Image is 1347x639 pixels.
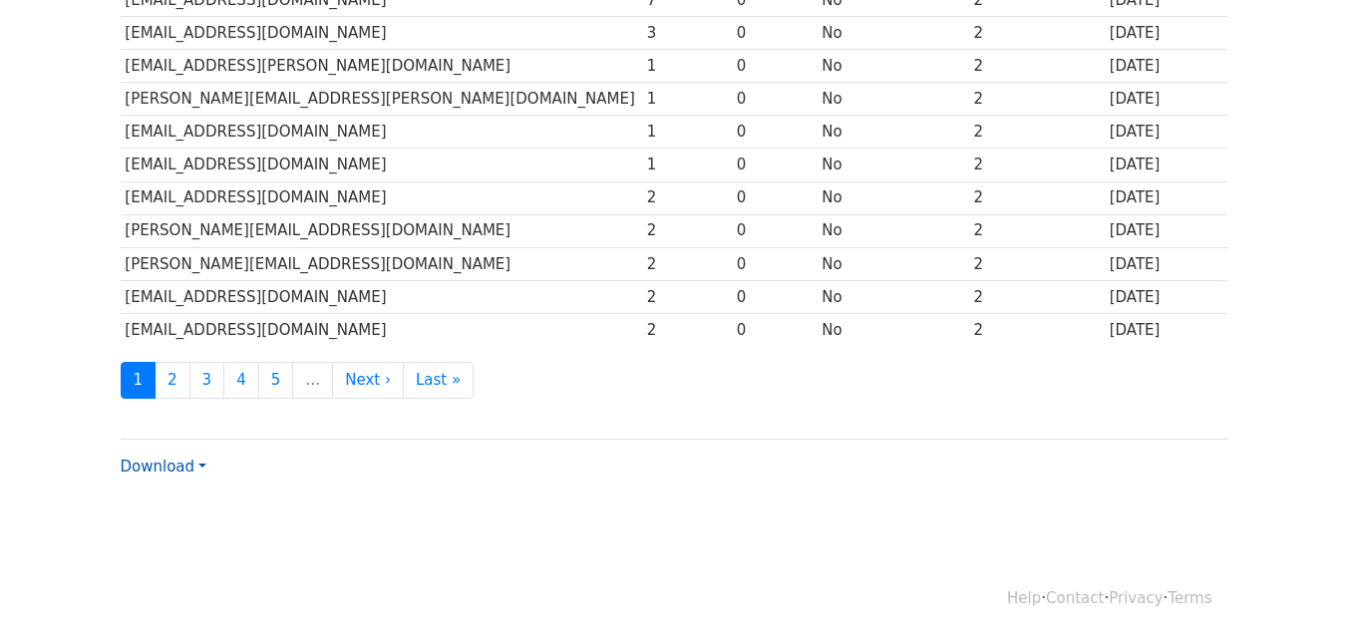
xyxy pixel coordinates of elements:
td: 1 [642,116,732,149]
td: 0 [732,247,818,280]
td: 0 [732,50,818,83]
a: 3 [189,362,225,399]
td: No [818,181,969,214]
td: [DATE] [1105,149,1227,181]
td: [PERSON_NAME][EMAIL_ADDRESS][DOMAIN_NAME] [121,214,642,247]
a: Privacy [1109,589,1163,607]
td: No [818,83,969,116]
td: 2 [969,181,1105,214]
td: 2 [642,181,732,214]
td: [DATE] [1105,116,1227,149]
td: 2 [969,50,1105,83]
a: Terms [1168,589,1211,607]
td: 2 [969,83,1105,116]
td: 0 [732,214,818,247]
td: [PERSON_NAME][EMAIL_ADDRESS][PERSON_NAME][DOMAIN_NAME] [121,83,642,116]
td: 3 [642,17,732,50]
td: 2 [969,214,1105,247]
td: 2 [969,17,1105,50]
td: 0 [732,313,818,346]
td: 2 [642,214,732,247]
td: No [818,280,969,313]
td: No [818,116,969,149]
td: [EMAIL_ADDRESS][PERSON_NAME][DOMAIN_NAME] [121,50,642,83]
td: 2 [642,280,732,313]
a: Next › [332,362,404,399]
a: Help [1007,589,1041,607]
td: 1 [642,149,732,181]
td: [EMAIL_ADDRESS][DOMAIN_NAME] [121,116,642,149]
td: [DATE] [1105,181,1227,214]
td: 0 [732,17,818,50]
td: 1 [642,83,732,116]
td: [PERSON_NAME][EMAIL_ADDRESS][DOMAIN_NAME] [121,247,642,280]
td: [EMAIL_ADDRESS][DOMAIN_NAME] [121,280,642,313]
td: 2 [642,247,732,280]
td: No [818,50,969,83]
td: 1 [642,50,732,83]
td: 2 [969,247,1105,280]
td: 2 [969,313,1105,346]
td: 0 [732,149,818,181]
td: 0 [732,181,818,214]
a: 2 [155,362,190,399]
td: [EMAIL_ADDRESS][DOMAIN_NAME] [121,181,642,214]
td: [EMAIL_ADDRESS][DOMAIN_NAME] [121,149,642,181]
td: 0 [732,116,818,149]
td: [EMAIL_ADDRESS][DOMAIN_NAME] [121,313,642,346]
td: 2 [969,149,1105,181]
a: Contact [1046,589,1104,607]
a: Last » [403,362,474,399]
td: [DATE] [1105,50,1227,83]
td: 2 [969,280,1105,313]
td: [DATE] [1105,83,1227,116]
td: [DATE] [1105,280,1227,313]
a: 4 [223,362,259,399]
td: No [818,313,969,346]
td: 2 [642,313,732,346]
td: No [818,247,969,280]
td: [DATE] [1105,214,1227,247]
td: [DATE] [1105,17,1227,50]
iframe: Chat Widget [1247,543,1347,639]
td: No [818,149,969,181]
td: 0 [732,83,818,116]
td: No [818,17,969,50]
td: No [818,214,969,247]
td: 2 [969,116,1105,149]
td: [DATE] [1105,247,1227,280]
a: Download [121,458,206,476]
td: [EMAIL_ADDRESS][DOMAIN_NAME] [121,17,642,50]
td: 0 [732,280,818,313]
td: [DATE] [1105,313,1227,346]
a: 5 [258,362,294,399]
a: 1 [121,362,157,399]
